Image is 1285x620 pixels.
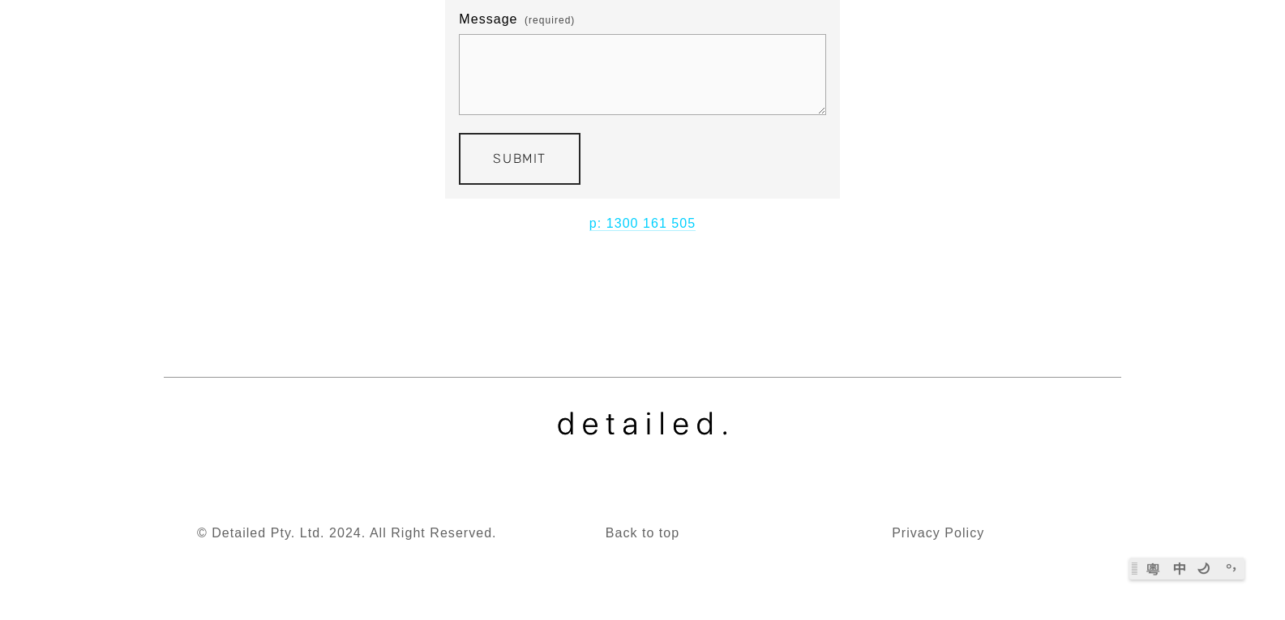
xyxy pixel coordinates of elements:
[755,522,1121,545] p: Privacy Policy
[558,522,727,545] p: Go to top
[493,151,546,166] span: Submit
[164,522,530,545] p: © Detailed Pty. Ltd. 2024. All Right Reserved.
[525,10,575,31] span: (required)
[459,12,517,27] span: Message
[459,133,580,185] button: SubmitSubmit
[589,216,696,232] a: p: 1300 161 505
